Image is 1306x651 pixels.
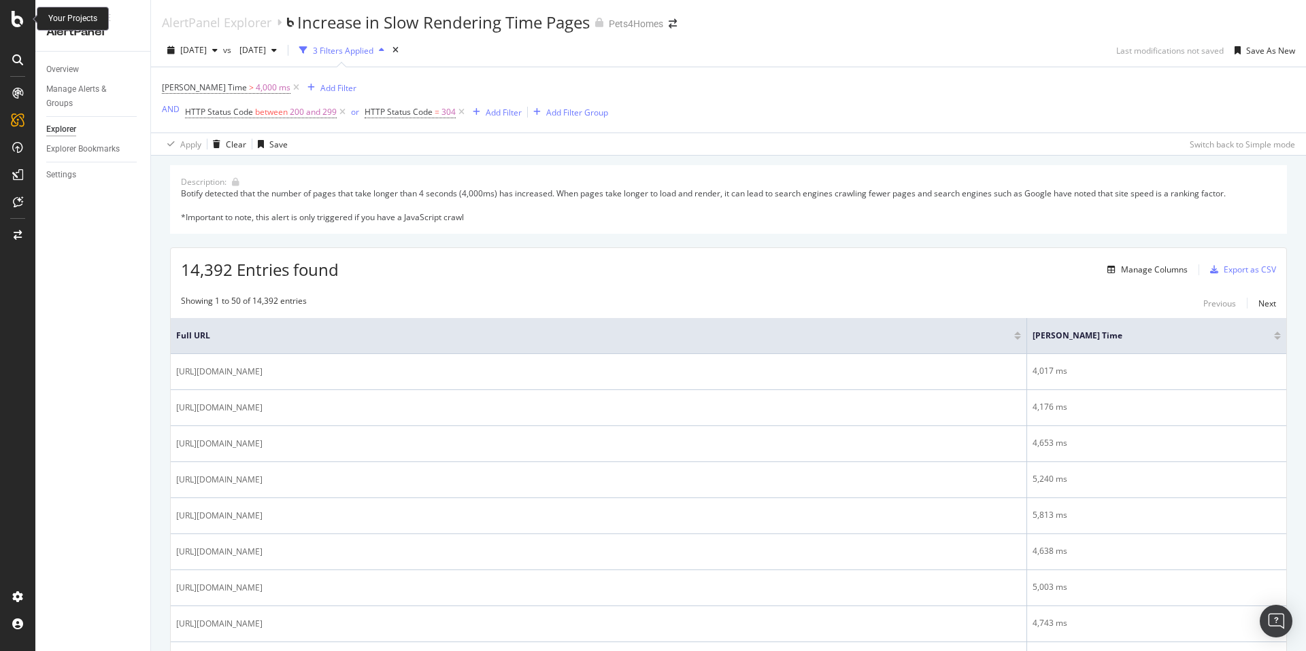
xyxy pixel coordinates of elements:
span: [URL][DOMAIN_NAME] [176,581,263,595]
div: Save [269,139,288,150]
button: Save As New [1229,39,1295,61]
div: Add Filter [320,82,356,94]
span: [URL][DOMAIN_NAME] [176,473,263,487]
button: AND [162,103,180,116]
div: 3 Filters Applied [313,45,373,56]
div: Manage Columns [1121,264,1188,275]
span: 14,392 Entries found [181,258,339,281]
span: vs [223,44,234,56]
div: Botify detected that the number of pages that take longer than 4 seconds (4,000ms) has increased.... [181,188,1276,222]
div: arrow-right-arrow-left [669,19,677,29]
span: > [249,82,254,93]
div: 5,813 ms [1033,509,1281,521]
span: = [435,106,439,118]
button: Add Filter Group [528,104,608,120]
button: Manage Columns [1102,262,1188,278]
span: 2025 Sep. 15th [234,44,266,56]
span: [URL][DOMAIN_NAME] [176,509,263,523]
button: Apply [162,133,201,155]
div: 4,176 ms [1033,401,1281,413]
div: Add Filter [486,107,522,118]
span: HTTP Status Code [185,106,253,118]
button: [DATE] [234,39,282,61]
div: AlertPanel [46,24,139,40]
span: [URL][DOMAIN_NAME] [176,437,263,451]
div: Next [1258,298,1276,309]
div: Clear [226,139,246,150]
a: Manage Alerts & Groups [46,82,141,111]
span: [URL][DOMAIN_NAME] [176,401,263,415]
div: 5,003 ms [1033,581,1281,593]
div: Manage Alerts & Groups [46,82,128,111]
button: Previous [1203,295,1236,311]
button: 3 Filters Applied [294,39,390,61]
div: or [351,106,359,118]
span: HTTP Status Code [365,106,433,118]
div: Explorer Bookmarks [46,142,120,156]
div: Export as CSV [1224,264,1276,275]
button: Add Filter [302,80,356,96]
div: Apply [180,139,201,150]
div: Explorer [46,122,76,137]
button: or [351,105,359,118]
div: Previous [1203,298,1236,309]
span: 4,000 ms [256,78,290,97]
a: AlertPanel Explorer [162,15,271,30]
span: [URL][DOMAIN_NAME] [176,365,263,379]
span: 200 and 299 [290,103,337,122]
div: Last modifications not saved [1116,45,1224,56]
div: 5,240 ms [1033,473,1281,485]
button: Add Filter [467,104,522,120]
button: Export as CSV [1205,259,1276,281]
button: Next [1258,295,1276,311]
a: Overview [46,63,141,77]
div: times [390,43,401,57]
div: Your Projects [48,13,97,24]
div: Overview [46,63,79,77]
span: [PERSON_NAME] Time [1033,330,1254,342]
div: Add Filter Group [546,107,608,118]
div: Save As New [1246,45,1295,56]
div: 4,743 ms [1033,617,1281,629]
button: Switch back to Simple mode [1184,133,1295,155]
div: 4,017 ms [1033,365,1281,377]
div: Increase in Slow Rendering Time Pages [297,11,590,34]
button: Save [252,133,288,155]
a: Explorer [46,122,141,137]
div: AND [162,103,180,115]
div: Settings [46,168,76,182]
button: [DATE] [162,39,223,61]
div: Showing 1 to 50 of 14,392 entries [181,295,307,311]
span: 2025 Sep. 17th [180,44,207,56]
span: [URL][DOMAIN_NAME] [176,617,263,631]
span: [PERSON_NAME] Time [162,82,247,93]
span: between [255,106,288,118]
button: Clear [207,133,246,155]
div: Open Intercom Messenger [1260,605,1292,637]
div: 4,638 ms [1033,545,1281,557]
div: Switch back to Simple mode [1190,139,1295,150]
div: 4,653 ms [1033,437,1281,449]
div: Pets4Homes [609,17,663,31]
div: Description: [181,176,227,188]
a: Settings [46,168,141,182]
span: 304 [441,103,456,122]
span: Full URL [176,330,994,342]
span: [URL][DOMAIN_NAME] [176,545,263,559]
a: Explorer Bookmarks [46,142,141,156]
